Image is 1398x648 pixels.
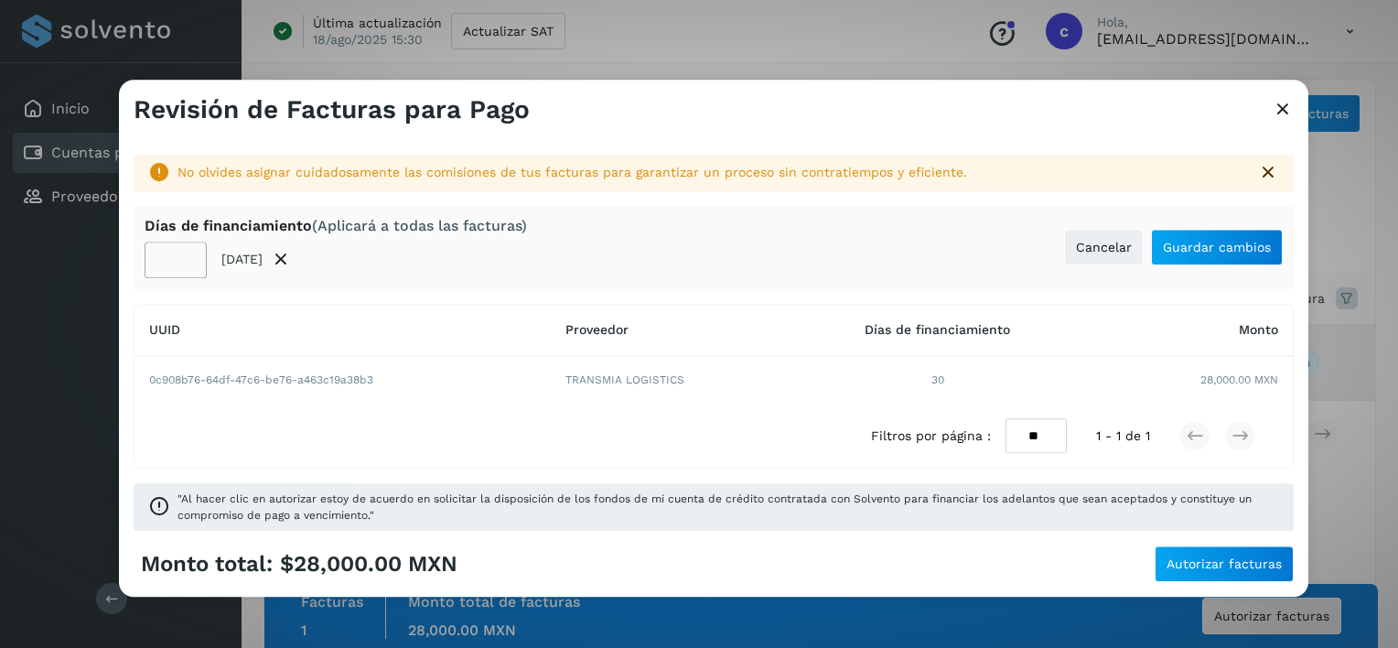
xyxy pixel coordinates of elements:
[1151,229,1283,265] button: Guardar cambios
[1200,372,1278,388] span: 28,000.00 MXN
[145,217,527,234] div: Días de financiamiento
[1155,546,1294,583] button: Autorizar facturas
[177,163,1242,182] div: No olvides asignar cuidadosamente las comisiones de tus facturas para garantizar un proceso sin c...
[280,551,457,578] span: $28,000.00 MXN
[1163,241,1271,254] span: Guardar cambios
[141,551,273,578] span: Monto total:
[1064,229,1144,265] button: Cancelar
[1076,241,1132,254] span: Cancelar
[134,356,551,404] td: 0c908b76-64df-47c6-be76-a463c19a38b3
[551,356,794,404] td: TRANSMIA LOGISTICS
[134,94,530,125] h3: Revisión de Facturas para Pago
[1096,427,1150,446] span: 1 - 1 de 1
[565,323,629,338] span: Proveedor
[221,253,263,268] p: [DATE]
[312,217,527,234] span: (Aplicará a todas las facturas)
[149,323,180,338] span: UUID
[177,491,1279,524] span: "Al hacer clic en autorizar estoy de acuerdo en solicitar la disposición de los fondos de mi cuen...
[1167,558,1282,571] span: Autorizar facturas
[871,427,991,446] span: Filtros por página :
[1239,323,1278,338] span: Monto
[794,356,1081,404] td: 30
[865,323,1010,338] span: Días de financiamiento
